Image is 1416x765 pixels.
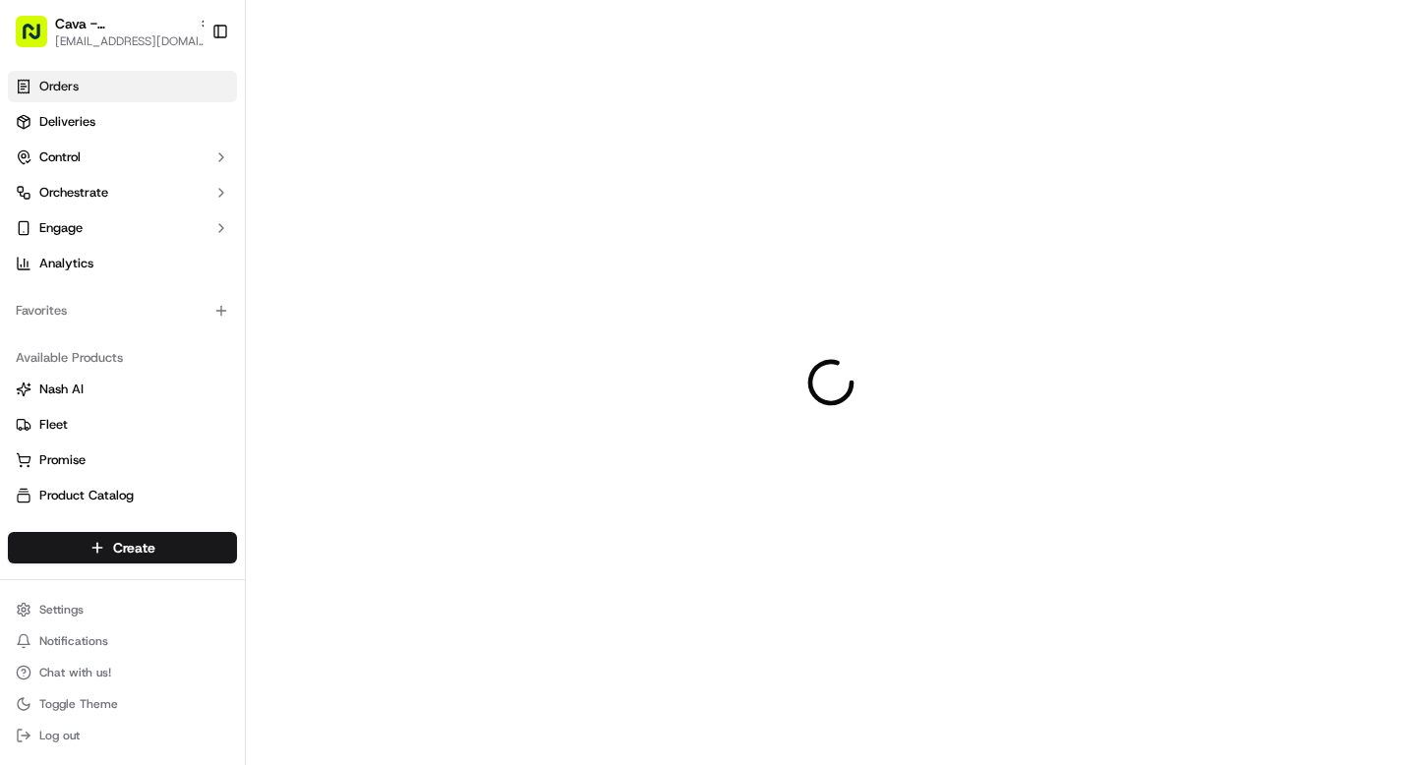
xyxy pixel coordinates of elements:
[8,722,237,749] button: Log out
[39,184,108,202] span: Orchestrate
[39,728,80,743] span: Log out
[39,602,84,618] span: Settings
[39,487,134,504] span: Product Catalog
[8,532,237,563] button: Create
[8,374,237,405] button: Nash AI
[8,596,237,623] button: Settings
[8,142,237,173] button: Control
[8,295,237,326] div: Favorites
[55,14,191,33] button: Cava - [GEOGRAPHIC_DATA]
[8,409,237,441] button: Fleet
[8,659,237,686] button: Chat with us!
[39,416,68,434] span: Fleet
[16,487,229,504] a: Product Catalog
[39,78,79,95] span: Orders
[8,627,237,655] button: Notifications
[39,451,86,469] span: Promise
[39,633,108,649] span: Notifications
[55,33,212,49] button: [EMAIL_ADDRESS][DOMAIN_NAME]
[39,381,84,398] span: Nash AI
[39,219,83,237] span: Engage
[8,212,237,244] button: Engage
[39,696,118,712] span: Toggle Theme
[8,8,204,55] button: Cava - [GEOGRAPHIC_DATA][EMAIL_ADDRESS][DOMAIN_NAME]
[16,381,229,398] a: Nash AI
[8,248,237,279] a: Analytics
[39,113,95,131] span: Deliveries
[8,480,237,511] button: Product Catalog
[16,416,229,434] a: Fleet
[8,177,237,208] button: Orchestrate
[8,342,237,374] div: Available Products
[39,665,111,680] span: Chat with us!
[39,255,93,272] span: Analytics
[8,444,237,476] button: Promise
[16,451,229,469] a: Promise
[8,71,237,102] a: Orders
[8,106,237,138] a: Deliveries
[39,148,81,166] span: Control
[8,690,237,718] button: Toggle Theme
[113,538,155,558] span: Create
